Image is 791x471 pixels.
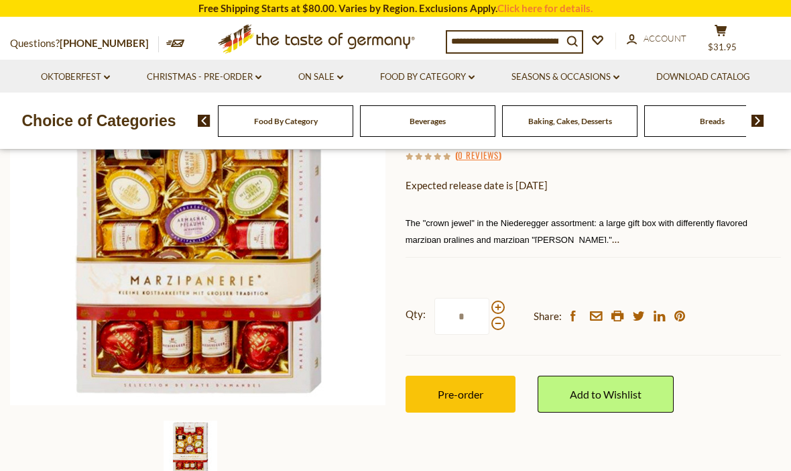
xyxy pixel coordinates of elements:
[455,148,501,162] span: ( )
[10,35,159,52] p: Questions?
[458,148,499,163] a: 0 Reviews
[298,70,343,85] a: On Sale
[410,116,446,126] a: Beverages
[406,177,781,194] p: Expected release date is [DATE]
[511,70,619,85] a: Seasons & Occasions
[406,306,426,323] strong: Qty:
[406,376,515,413] button: Pre-order
[434,298,489,335] input: Qty:
[751,115,764,127] img: next arrow
[406,218,747,245] span: The "crown jewel" in the Niederegger assortment: a large gift box with differently flavored marzi...
[60,37,149,49] a: [PHONE_NUMBER]
[497,2,593,14] a: Click here for details.
[708,42,737,52] span: $31.95
[700,116,725,126] a: Breads
[147,70,261,85] a: Christmas - PRE-ORDER
[198,115,210,127] img: previous arrow
[438,388,483,401] span: Pre-order
[10,29,386,405] img: Niederegger "Large Marzipanerie" Mixed Marzipan Praline Assortment, 10.5 oz
[534,308,562,325] span: Share:
[528,116,612,126] a: Baking, Cakes, Desserts
[254,116,318,126] a: Food By Category
[644,33,686,44] span: Account
[701,24,741,58] button: $31.95
[627,32,686,46] a: Account
[538,376,674,413] a: Add to Wishlist
[380,70,475,85] a: Food By Category
[41,70,110,85] a: Oktoberfest
[656,70,750,85] a: Download Catalog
